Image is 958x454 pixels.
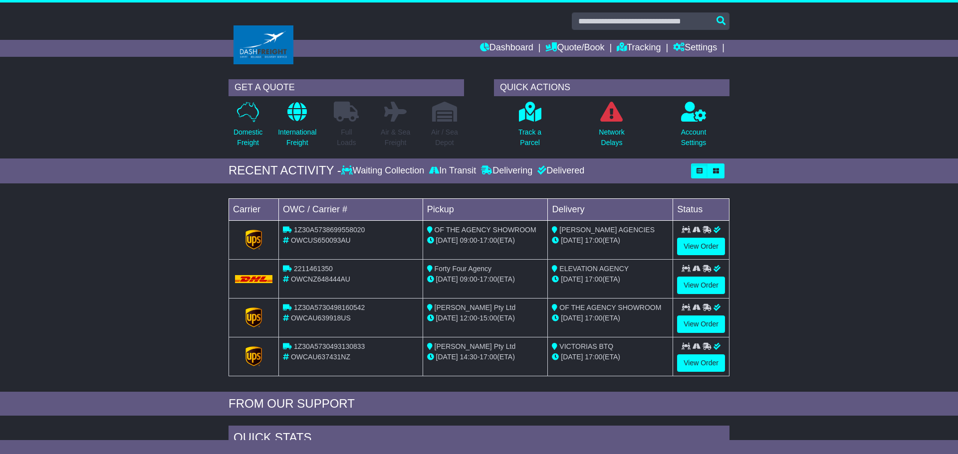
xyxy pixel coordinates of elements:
div: - (ETA) [427,274,544,285]
span: OWCNZ648444AU [291,275,350,283]
a: NetworkDelays [598,101,625,153]
td: Delivery [548,198,673,220]
span: [DATE] [561,236,583,244]
a: Quote/Book [545,40,604,57]
span: [DATE] [436,236,458,244]
a: View Order [677,277,725,294]
td: OWC / Carrier # [279,198,423,220]
span: [PERSON_NAME] Pty Ltd [435,303,516,311]
span: OWCAU639918US [291,314,351,322]
div: Waiting Collection [341,165,427,176]
td: Pickup [423,198,548,220]
a: InternationalFreight [277,101,317,153]
span: [DATE] [561,314,583,322]
span: OWCAU637431NZ [291,353,350,361]
span: [PERSON_NAME] Pty Ltd [435,342,516,350]
span: OF THE AGENCY SHOWROOM [435,226,536,234]
p: Account Settings [681,127,707,148]
td: Carrier [229,198,279,220]
span: [DATE] [436,314,458,322]
a: View Order [677,238,725,255]
a: Dashboard [480,40,533,57]
div: Quick Stats [229,426,729,453]
span: 17:00 [585,236,602,244]
div: FROM OUR SUPPORT [229,397,729,411]
span: Forty Four Agency [435,265,491,273]
span: 1Z30A5730493130833 [294,342,365,350]
span: 09:00 [460,275,478,283]
a: Tracking [617,40,661,57]
span: 17:00 [479,353,497,361]
div: - (ETA) [427,313,544,323]
a: DomesticFreight [233,101,263,153]
a: AccountSettings [681,101,707,153]
p: Full Loads [334,127,359,148]
span: 1Z30A5738699558020 [294,226,365,234]
p: Air & Sea Freight [381,127,410,148]
img: GetCarrierServiceLogo [245,346,262,366]
a: View Order [677,354,725,372]
div: - (ETA) [427,235,544,246]
span: [DATE] [561,353,583,361]
div: QUICK ACTIONS [494,79,729,96]
a: Track aParcel [518,101,542,153]
img: GetCarrierServiceLogo [245,307,262,327]
p: International Freight [278,127,316,148]
div: In Transit [427,165,479,176]
div: (ETA) [552,235,669,246]
div: RECENT ACTIVITY - [229,163,341,178]
div: (ETA) [552,352,669,362]
div: (ETA) [552,274,669,285]
p: Air / Sea Depot [431,127,458,148]
div: Delivering [479,165,535,176]
span: 2211461350 [294,265,333,273]
p: Domestic Freight [234,127,262,148]
p: Network Delays [599,127,624,148]
a: Settings [673,40,717,57]
div: - (ETA) [427,352,544,362]
div: Delivered [535,165,584,176]
span: [DATE] [561,275,583,283]
span: 1Z30A5730498160542 [294,303,365,311]
a: View Order [677,315,725,333]
img: DHL.png [235,275,272,283]
span: [DATE] [436,275,458,283]
span: 17:00 [479,275,497,283]
span: 09:00 [460,236,478,244]
td: Status [673,198,729,220]
span: VICTORIAS BTQ [559,342,613,350]
span: OWCUS650093AU [291,236,351,244]
span: 17:00 [585,314,602,322]
span: 17:00 [585,275,602,283]
span: 17:00 [585,353,602,361]
span: 17:00 [479,236,497,244]
div: (ETA) [552,313,669,323]
span: 15:00 [479,314,497,322]
span: ELEVATION AGENCY [559,265,629,273]
p: Track a Parcel [518,127,541,148]
span: 14:30 [460,353,478,361]
span: 12:00 [460,314,478,322]
div: GET A QUOTE [229,79,464,96]
span: [DATE] [436,353,458,361]
span: [PERSON_NAME] AGENCIES [559,226,655,234]
span: OF THE AGENCY SHOWROOM [559,303,661,311]
img: GetCarrierServiceLogo [245,230,262,250]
